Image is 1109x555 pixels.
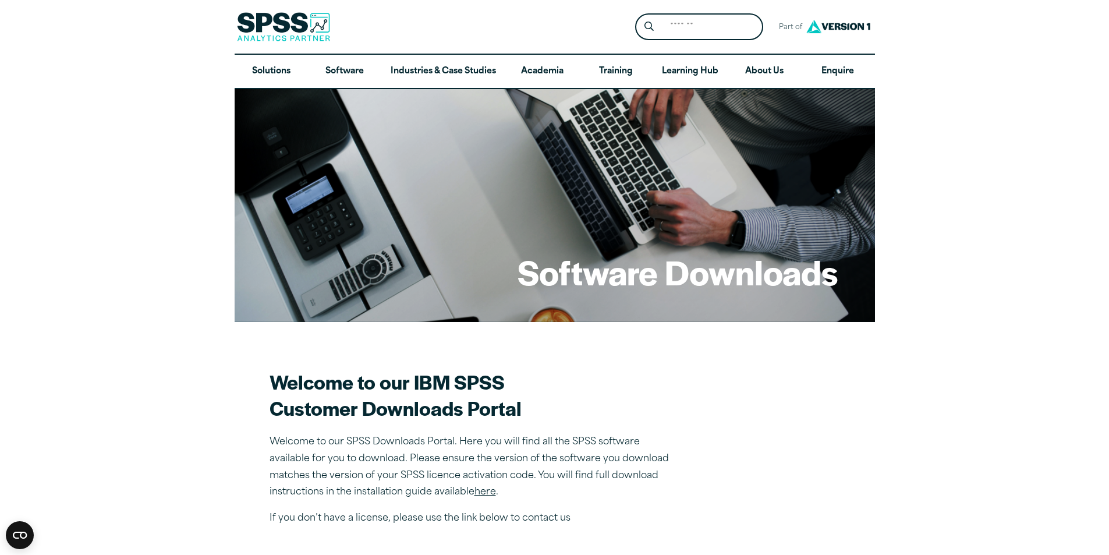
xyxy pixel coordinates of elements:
[505,55,579,89] a: Academia
[235,55,308,89] a: Solutions
[518,249,838,295] h1: Software Downloads
[579,55,652,89] a: Training
[474,487,496,497] a: here
[237,12,330,41] img: SPSS Analytics Partner
[638,16,660,38] button: Search magnifying glass icon
[270,369,677,421] h2: Welcome to our IBM SPSS Customer Downloads Portal
[635,13,763,41] form: Site Header Search Form
[308,55,381,89] a: Software
[270,510,677,527] p: If you don’t have a license, please use the link below to contact us
[803,16,873,37] img: Version1 Logo
[235,55,875,89] nav: Desktop version of site main menu
[653,55,728,89] a: Learning Hub
[801,55,874,89] a: Enquire
[381,55,505,89] a: Industries & Case Studies
[6,521,34,549] button: Open CMP widget
[773,19,803,36] span: Part of
[728,55,801,89] a: About Us
[644,22,654,31] svg: Search magnifying glass icon
[270,434,677,501] p: Welcome to our SPSS Downloads Portal. Here you will find all the SPSS software available for you ...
